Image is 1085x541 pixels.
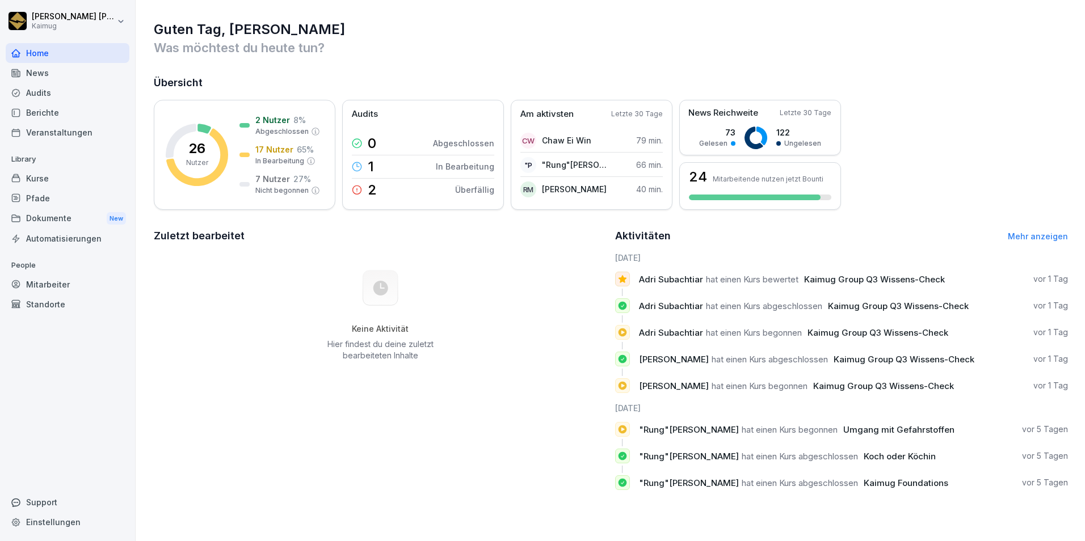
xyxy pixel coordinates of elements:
[542,183,607,195] p: [PERSON_NAME]
[706,327,802,338] span: hat einen Kurs begonnen
[154,20,1068,39] h1: Guten Tag, [PERSON_NAME]
[712,354,828,365] span: hat einen Kurs abgeschlossen
[742,424,838,435] span: hat einen Kurs begonnen
[255,173,290,185] p: 7 Nutzer
[6,208,129,229] a: DokumenteNew
[639,301,703,311] span: Adri Subachtiar
[154,75,1068,91] h2: Übersicht
[615,228,671,244] h2: Aktivitäten
[323,324,438,334] h5: Keine Aktivität
[742,451,858,462] span: hat einen Kurs abgeschlossen
[611,109,663,119] p: Letzte 30 Tage
[843,424,954,435] span: Umgang mit Gefahrstoffen
[255,126,309,137] p: Abgeschlossen
[255,156,304,166] p: In Bearbeitung
[780,108,831,118] p: Letzte 30 Tage
[433,137,494,149] p: Abgeschlossen
[542,134,591,146] p: Chaw Ei Win
[828,301,969,311] span: Kaimug Group Q3 Wissens-Check
[6,103,129,122] div: Berichte
[706,274,798,285] span: hat einen Kurs bewertet
[639,274,703,285] span: Adri Subachtiar
[6,122,129,142] a: Veranstaltungen
[520,157,536,173] div: "P
[742,477,858,488] span: hat einen Kurs abgeschlossen
[864,451,936,462] span: Koch oder Köchin
[542,159,607,171] p: "Rung"[PERSON_NAME]
[1022,477,1068,488] p: vor 5 Tagen
[6,492,129,512] div: Support
[1008,231,1068,241] a: Mehr anzeigen
[1033,380,1068,391] p: vor 1 Tag
[1033,300,1068,311] p: vor 1 Tag
[368,137,376,150] p: 0
[6,229,129,248] a: Automatisierungen
[804,274,945,285] span: Kaimug Group Q3 Wissens-Check
[688,107,758,120] p: News Reichweite
[455,184,494,196] p: Überfällig
[636,183,663,195] p: 40 min.
[639,327,703,338] span: Adri Subachtiar
[689,170,707,184] h3: 24
[808,327,948,338] span: Kaimug Group Q3 Wissens-Check
[6,83,129,103] div: Audits
[6,274,129,294] a: Mitarbeiter
[776,126,821,138] p: 122
[188,142,205,155] p: 26
[6,208,129,229] div: Dokumente
[6,63,129,83] a: News
[1033,353,1068,365] p: vor 1 Tag
[6,168,129,188] a: Kurse
[255,143,293,155] p: 17 Nutzer
[293,173,311,185] p: 27 %
[436,160,494,172] p: In Bearbeitung
[6,512,129,532] a: Einstellungen
[636,134,663,146] p: 79 min.
[32,12,115,22] p: [PERSON_NAME] [PERSON_NAME]
[6,294,129,314] a: Standorte
[368,160,374,174] p: 1
[6,256,129,274] p: People
[6,43,129,63] a: Home
[1022,424,1068,435] p: vor 5 Tagen
[713,175,823,183] p: Mitarbeitende nutzen jetzt Bounti
[615,252,1069,264] h6: [DATE]
[784,138,821,149] p: Ungelesen
[706,301,822,311] span: hat einen Kurs abgeschlossen
[636,159,663,171] p: 66 min.
[186,158,208,168] p: Nutzer
[699,138,727,149] p: Gelesen
[520,108,574,121] p: Am aktivsten
[639,424,739,435] span: "Rung"[PERSON_NAME]
[712,381,808,391] span: hat einen Kurs begonnen
[1022,450,1068,462] p: vor 5 Tagen
[1033,327,1068,338] p: vor 1 Tag
[639,354,709,365] span: [PERSON_NAME]
[107,212,126,225] div: New
[255,114,290,126] p: 2 Nutzer
[639,381,709,391] span: [PERSON_NAME]
[255,185,309,196] p: Nicht begonnen
[639,477,739,488] span: "Rung"[PERSON_NAME]
[813,381,954,391] span: Kaimug Group Q3 Wissens-Check
[154,228,607,244] h2: Zuletzt bearbeitet
[834,354,974,365] span: Kaimug Group Q3 Wissens-Check
[6,188,129,208] a: Pfade
[32,22,115,30] p: Kaimug
[293,114,306,126] p: 8 %
[639,451,739,462] span: "Rung"[PERSON_NAME]
[6,150,129,168] p: Library
[520,181,536,197] div: RM
[615,402,1069,414] h6: [DATE]
[699,126,735,138] p: 73
[368,183,377,197] p: 2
